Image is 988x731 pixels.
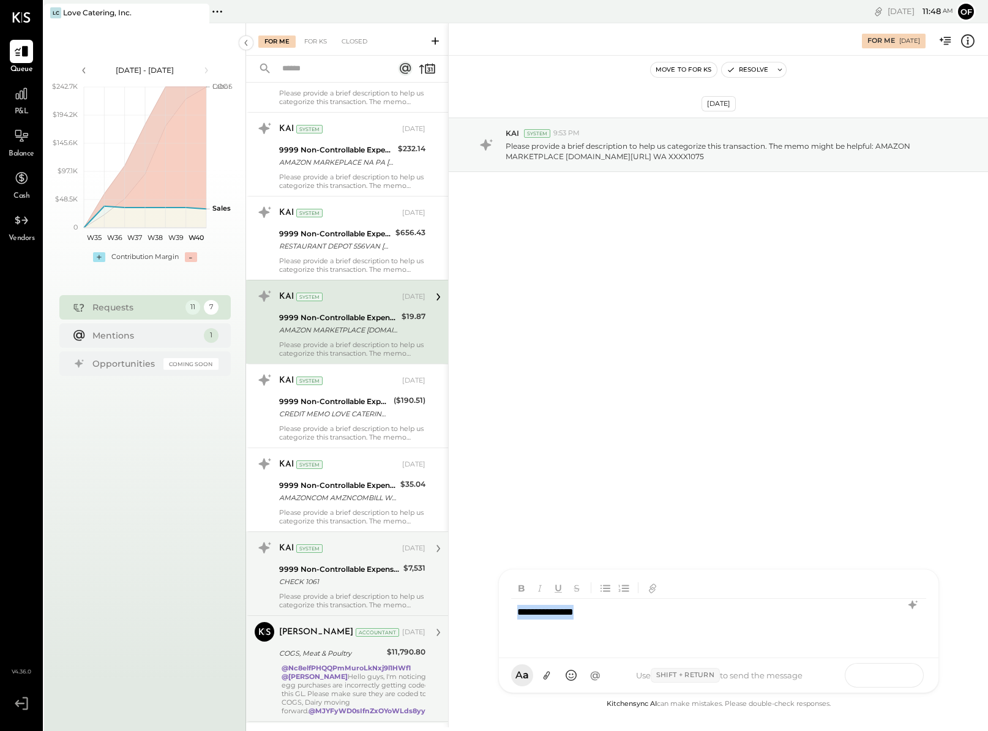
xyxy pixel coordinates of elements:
div: $656.43 [395,227,425,239]
text: W35 [86,233,101,242]
text: $145.6K [53,138,78,147]
div: KAI [279,123,294,135]
div: Love Catering, Inc. [63,7,132,18]
div: [DATE] [402,628,425,637]
div: 9999 Non-Controllable Expenses:Other Income and Expenses:To Be Classified P&L [279,228,392,240]
div: Please provide a brief description to help us categorize this transaction. The memo might be help... [279,508,425,525]
div: Hello guys, I'm noticing all egg purchases are incorrectly getting coded to this GL. Please make ... [282,664,444,715]
span: Queue [10,64,33,75]
span: Vendors [9,233,35,244]
p: Please provide a brief description to help us categorize this transaction. The memo might be help... [506,141,954,162]
button: of [956,2,976,21]
div: AMAZON MARKETPLACE [DOMAIN_NAME][URL] WA XXXX1075 [279,324,398,336]
div: $7,531 [403,562,425,574]
button: @ [585,664,607,686]
a: Cash [1,167,42,202]
div: COGS, Meat & Poultry [279,647,383,659]
button: Bold [514,579,530,596]
div: 9999 Non-Controllable Expenses:Other Income and Expenses:To Be Classified P&L [279,144,394,156]
span: a [523,669,529,681]
div: Opportunities [92,358,157,370]
div: Contribution Margin [111,252,179,262]
div: [PERSON_NAME] [279,626,353,639]
button: Aa [511,664,533,686]
a: P&L [1,82,42,118]
div: Closed [335,36,373,48]
div: 9999 Non-Controllable Expenses:Other Income and Expenses:To Be Classified P&L [279,479,397,492]
div: CHECK 1061 [279,575,400,588]
div: System [296,460,323,469]
div: 11 [185,300,200,315]
span: P&L [15,107,29,118]
button: Resolve [722,62,773,77]
div: [DATE] [402,544,425,553]
a: Queue [1,40,42,75]
div: $232.14 [398,143,425,155]
div: Accountant [356,628,399,637]
div: AMAZONCOM AMZNCOMBILL WA [PERSON_NAME]-71075-7DJGKGAUES1 MERCHANDISE [DOMAIN_NAME] [DOMAIN_NAME][... [279,492,397,504]
div: AMAZON MARKEPLACE NA PA [PERSON_NAME]-71075-1G9Q08H7Q8I MERCHANDISE AMAZON MARKETPLACE NA PA [DOM... [279,156,394,168]
div: [DATE] [402,292,425,302]
div: For Me [258,36,296,48]
span: Balance [9,149,34,160]
div: For KS [298,36,333,48]
button: Unordered List [597,579,613,596]
a: Balance [1,124,42,160]
div: Please provide a brief description to help us categorize this transaction. The memo might be help... [279,340,425,358]
div: [DATE] [899,37,920,45]
div: KAI [279,207,294,219]
span: Cash [13,191,29,202]
div: ($190.51) [394,394,425,407]
div: CREDIT MEMO LOVE CATERING INC/ - We are unable to view check image in bank [279,408,390,420]
div: 7 [204,300,219,315]
a: Vendors [1,209,42,244]
div: $11,790.80 [387,646,425,658]
div: [DATE] [402,460,425,470]
div: System [296,544,323,553]
div: 9999 Non-Controllable Expenses:Other Income and Expenses:To Be Classified P&L [279,312,398,324]
span: KAI [506,128,519,138]
button: Add URL [645,579,661,596]
span: 9:53 PM [553,129,580,138]
div: [DATE] [888,6,953,17]
div: 9999 Non-Controllable Expenses:Other Income and Expenses:To Be Classified P&L [279,563,400,575]
text: W36 [107,233,122,242]
text: 0 [73,223,78,231]
div: For Me [867,36,895,46]
div: [DATE] [702,96,736,111]
div: KAI [279,375,294,387]
text: $48.5K [55,195,78,203]
text: $194.2K [53,110,78,119]
strong: @MJYFyWD0sIfnZxOYoWLds8yy6Np2 [309,707,444,715]
text: W39 [168,233,183,242]
div: System [296,125,323,133]
text: W38 [148,233,163,242]
text: Labor [212,82,231,91]
div: Please provide a brief description to help us categorize this transaction. The memo might be help... [279,424,425,441]
div: System [296,377,323,385]
span: @ [590,669,601,681]
div: Please provide a brief description to help us categorize this transaction. The memo might be help... [279,257,425,274]
text: $97.1K [58,167,78,175]
div: $35.04 [400,478,425,490]
div: LC [50,7,61,18]
div: Please provide a brief description to help us categorize this transaction. The memo might be help... [279,89,425,106]
button: Move to for ks [651,62,717,77]
button: Italic [532,579,548,596]
div: 9999 Non-Controllable Expenses:Other Income and Expenses:To Be Classified P&L [279,395,390,408]
div: [DATE] - [DATE] [93,65,197,75]
button: Underline [550,579,566,596]
div: System [296,209,323,217]
span: SEND [845,660,875,691]
div: Please provide a brief description to help us categorize this transaction. The memo might be help... [279,173,425,190]
div: [DATE] [402,208,425,218]
div: System [296,293,323,301]
div: Mentions [92,329,198,342]
div: Please provide a brief description to help us categorize this transaction. The memo might be help... [279,592,425,609]
div: [DATE] [402,376,425,386]
div: $19.87 [402,310,425,323]
div: [DATE] [402,124,425,134]
div: RESTAURANT DEPOT 556VAN [GEOGRAPHIC_DATA][PERSON_NAME]-71091-00412310 [PHONE_NUMBER] RESTAURANT D... [279,240,392,252]
div: Coming Soon [163,358,219,370]
div: 1 [204,328,219,343]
